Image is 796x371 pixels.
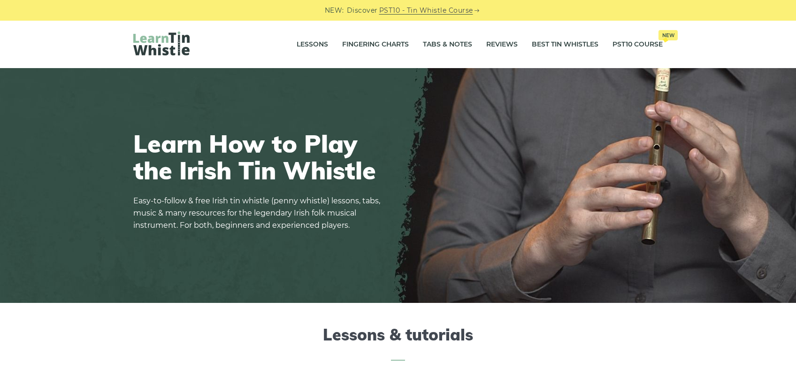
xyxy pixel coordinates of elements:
span: New [658,30,678,40]
h2: Lessons & tutorials [133,325,663,361]
p: Easy-to-follow & free Irish tin whistle (penny whistle) lessons, tabs, music & many resources for... [133,195,387,232]
a: Reviews [486,33,518,56]
a: Tabs & Notes [423,33,472,56]
a: Best Tin Whistles [532,33,598,56]
a: Fingering Charts [342,33,409,56]
img: LearnTinWhistle.com [133,31,190,55]
a: PST10 CourseNew [612,33,663,56]
h1: Learn How to Play the Irish Tin Whistle [133,130,387,184]
a: Lessons [297,33,328,56]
